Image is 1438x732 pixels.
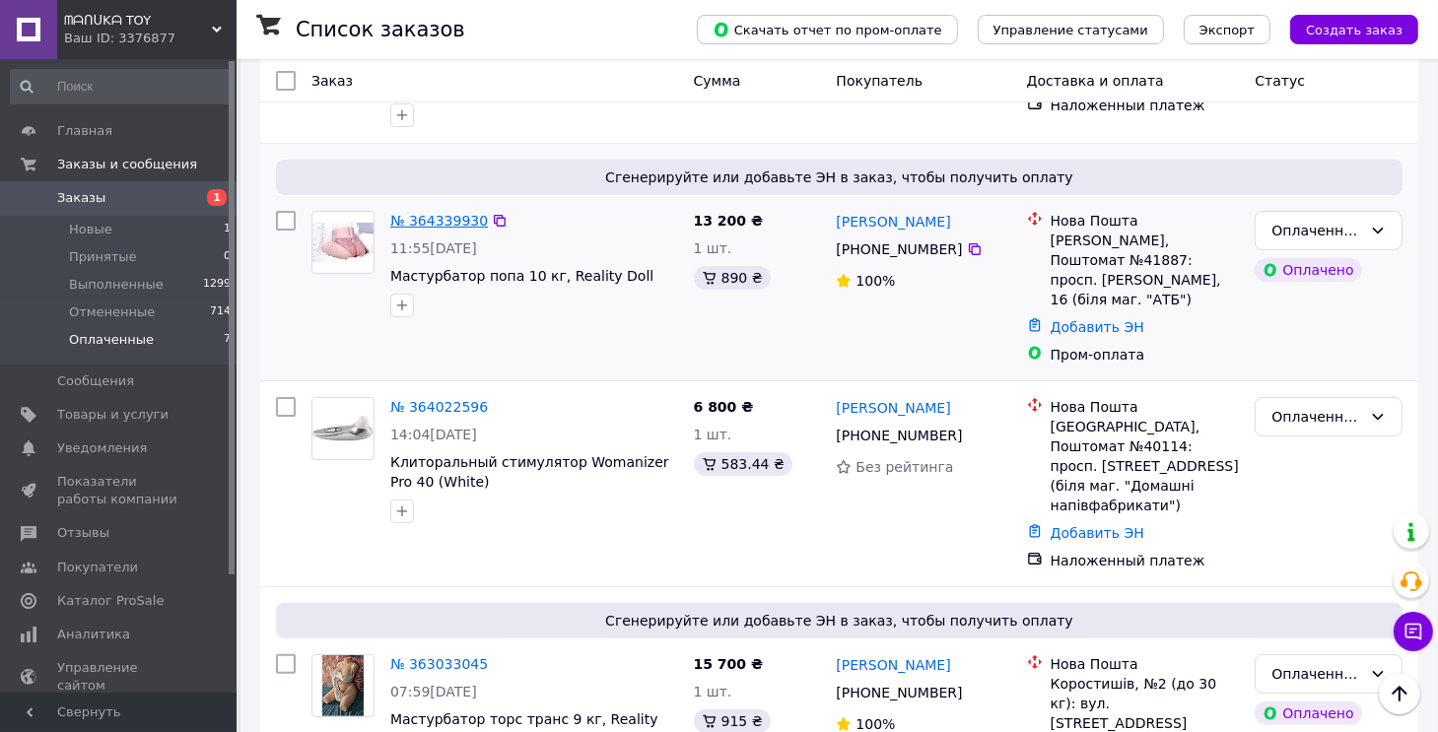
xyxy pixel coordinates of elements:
[57,524,109,542] span: Отзывы
[69,221,112,238] span: Новые
[856,459,953,475] span: Без рейтинга
[1379,673,1420,714] button: Наверх
[1255,73,1305,89] span: Статус
[390,399,488,415] a: № 364022596
[69,303,155,321] span: Отмененные
[69,276,164,294] span: Выполненные
[311,654,375,717] a: Фото товару
[1051,319,1144,335] a: Добавить ЭН
[836,212,950,232] a: [PERSON_NAME]
[322,655,364,716] img: Фото товару
[210,303,231,321] span: 714
[57,189,105,207] span: Заказы
[1051,345,1240,365] div: Пром-оплата
[57,439,147,457] span: Уведомления
[694,427,732,442] span: 1 шт.
[1051,654,1240,674] div: Нова Пошта
[713,21,942,38] span: Скачать отчет по пром-оплате
[390,454,669,490] a: Клиторальный стимулятор Womanizer Pro 40 (White)
[1051,96,1240,115] div: Наложенный платеж
[296,18,465,41] h1: Список заказов
[694,452,792,476] div: 583.44 ₴
[57,406,169,424] span: Товары и услуги
[1199,23,1255,37] span: Экспорт
[203,276,231,294] span: 1299
[390,268,653,284] a: Мастурбатор попа 10 кг, Reality Doll
[311,73,353,89] span: Заказ
[64,30,237,47] div: Ваш ID: 3376877
[1270,21,1418,36] a: Создать заказ
[694,656,764,672] span: 15 700 ₴
[1306,23,1403,37] span: Создать заказ
[856,273,895,289] span: 100%
[697,15,958,44] button: Скачать отчет по пром-оплате
[311,211,375,274] a: Фото товару
[57,372,134,390] span: Сообщения
[311,397,375,460] a: Фото товару
[1051,231,1240,309] div: [PERSON_NAME], Поштомат №41887: просп. [PERSON_NAME], 16 (біля маг. "АТБ")
[1051,525,1144,541] a: Добавить ЭН
[1290,15,1418,44] button: Создать заказ
[57,156,197,173] span: Заказы и сообщения
[978,15,1164,44] button: Управление статусами
[836,655,950,675] a: [PERSON_NAME]
[1394,612,1433,651] button: Чат с покупателем
[694,399,754,415] span: 6 800 ₴
[1051,417,1240,515] div: [GEOGRAPHIC_DATA], Поштомат №40114: просп. [STREET_ADDRESS] (біля маг. "Домашні напівфабрикати")
[993,23,1148,37] span: Управление статусами
[856,716,895,732] span: 100%
[57,626,130,643] span: Аналитика
[694,240,732,256] span: 1 шт.
[836,73,923,89] span: Покупатель
[1051,397,1240,417] div: Нова Пошта
[1051,551,1240,570] div: Наложенный платеж
[284,167,1395,187] span: Сгенерируйте или добавьте ЭН в заказ, чтобы получить оплату
[694,266,771,290] div: 890 ₴
[1027,73,1164,89] span: Доставка и оплата
[832,679,966,706] div: [PHONE_NUMBER]
[694,684,732,699] span: 1 шт.
[1184,15,1270,44] button: Экспорт
[284,611,1395,631] span: Сгенерируйте или добавьте ЭН в заказ, чтобы получить оплату
[694,73,741,89] span: Сумма
[69,331,154,349] span: Оплаченные
[224,221,231,238] span: 1
[312,416,374,442] img: Фото товару
[1255,701,1361,725] div: Оплачено
[390,684,477,699] span: 07:59[DATE]
[312,223,374,263] img: Фото товару
[390,656,488,672] a: № 363033045
[10,69,233,104] input: Поиск
[57,473,182,508] span: Показатели работы компании
[1255,258,1361,282] div: Оплачено
[57,122,112,140] span: Главная
[836,398,950,418] a: [PERSON_NAME]
[207,189,227,206] span: 1
[694,213,764,229] span: 13 200 ₴
[1271,406,1362,428] div: Оплаченный
[832,422,966,449] div: [PHONE_NUMBER]
[390,213,488,229] a: № 364339930
[224,248,231,266] span: 0
[1051,211,1240,231] div: Нова Пошта
[832,235,966,263] div: [PHONE_NUMBER]
[390,240,477,256] span: 11:55[DATE]
[57,592,164,610] span: Каталог ProSale
[1271,220,1362,241] div: Оплаченный
[390,427,477,442] span: 14:04[DATE]
[1271,663,1362,685] div: Оплаченный
[224,331,231,349] span: 7
[57,659,182,695] span: Управление сайтом
[64,12,212,30] span: ᗰᗩᑎᑌKᗩ TOY
[57,559,138,576] span: Покупатели
[69,248,137,266] span: Принятые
